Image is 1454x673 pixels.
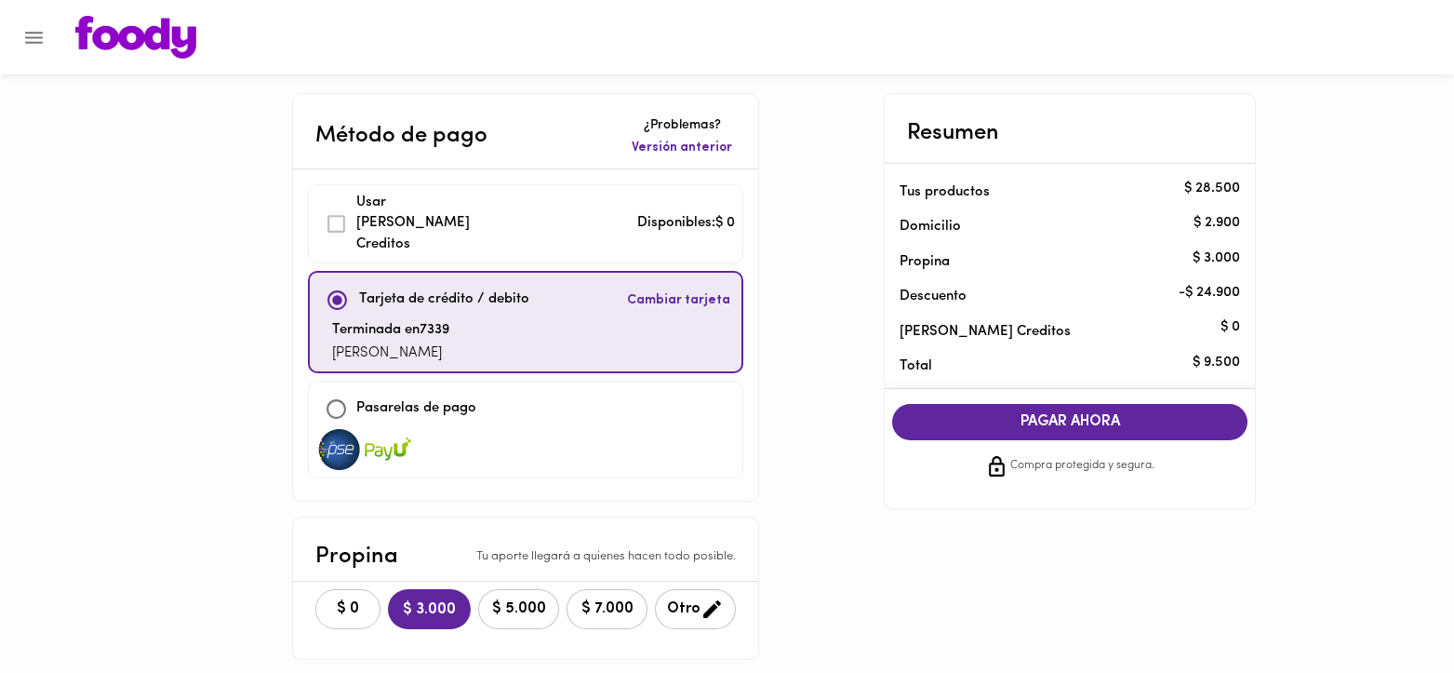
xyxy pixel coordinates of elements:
button: PAGAR AHORA [892,404,1247,440]
p: $ 2.900 [1194,213,1240,233]
p: Tarjeta de crédito / debito [359,289,529,311]
p: Descuento [900,287,967,306]
p: [PERSON_NAME] [332,343,449,365]
img: visa [316,429,363,470]
p: Resumen [907,116,999,150]
p: Terminada en 7339 [332,320,449,342]
button: Versión anterior [628,135,736,161]
iframe: Messagebird Livechat Widget [1346,565,1435,654]
span: $ 7.000 [579,600,635,618]
p: Tu aporte llegará a quienes hacen todo posible. [476,548,736,566]
span: Compra protegida y segura. [1010,457,1154,476]
p: Método de pago [315,119,487,153]
button: $ 7.000 [567,589,647,629]
p: $ 28.500 [1184,179,1240,198]
span: $ 3.000 [403,601,456,619]
button: $ 3.000 [388,589,471,629]
img: visa [365,429,411,470]
p: Propina [900,252,1210,272]
p: Domicilio [900,217,961,236]
p: $ 9.500 [1193,353,1240,372]
span: $ 5.000 [490,600,547,618]
img: logo.png [75,16,196,59]
p: Usar [PERSON_NAME] Creditos [356,193,484,256]
p: $ 0 [1221,318,1240,338]
button: $ 0 [315,589,380,629]
span: Cambiar tarjeta [627,291,730,310]
p: Disponibles: $ 0 [637,213,735,235]
button: $ 5.000 [478,589,559,629]
p: Propina [315,540,398,573]
p: - $ 24.900 [1179,283,1240,303]
button: Menu [11,15,57,61]
p: [PERSON_NAME] Creditos [900,322,1210,342]
button: Otro [655,589,736,629]
p: Pasarelas de pago [356,398,476,420]
span: Otro [667,598,724,621]
p: ¿Problemas? [628,116,736,135]
span: PAGAR AHORA [911,413,1229,431]
span: Versión anterior [632,139,732,157]
span: $ 0 [327,600,368,618]
p: Tus productos [900,182,1210,202]
p: Total [900,357,1210,376]
button: Cambiar tarjeta [623,280,734,320]
p: $ 3.000 [1193,249,1240,268]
